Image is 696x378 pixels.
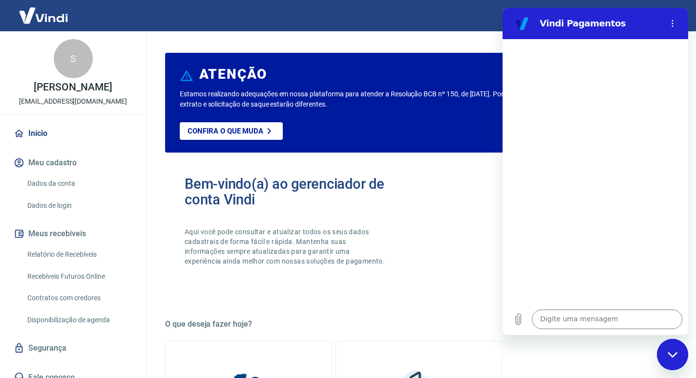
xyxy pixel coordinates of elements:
[503,8,688,335] iframe: Janela de mensagens
[54,39,93,78] div: S
[12,223,134,245] button: Meus recebíveis
[23,174,134,194] a: Dados da conta
[649,7,684,25] button: Sair
[23,288,134,308] a: Contratos com credores
[23,245,134,265] a: Relatório de Recebíveis
[180,122,283,140] a: Confira o que muda
[12,152,134,174] button: Meu cadastro
[185,227,387,266] p: Aqui você pode consultar e atualizar todos os seus dados cadastrais de forma fácil e rápida. Mant...
[12,123,134,144] a: Início
[23,267,134,287] a: Recebíveis Futuros Online
[165,319,673,329] h5: O que deseja fazer hoje?
[23,310,134,330] a: Disponibilização de agenda
[23,196,134,216] a: Dados de login
[19,96,127,107] p: [EMAIL_ADDRESS][DOMAIN_NAME]
[12,0,75,30] img: Vindi
[199,69,267,79] h6: ATENÇÃO
[180,89,562,110] p: Estamos realizando adequações em nossa plataforma para atender a Resolução BCB nº 150, de [DATE]....
[185,176,419,207] h2: Bem-vindo(a) ao gerenciador de conta Vindi
[188,127,263,135] p: Confira o que muda
[12,337,134,359] a: Segurança
[34,82,112,92] p: [PERSON_NAME]
[657,339,688,370] iframe: Botão para abrir a janela de mensagens, conversa em andamento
